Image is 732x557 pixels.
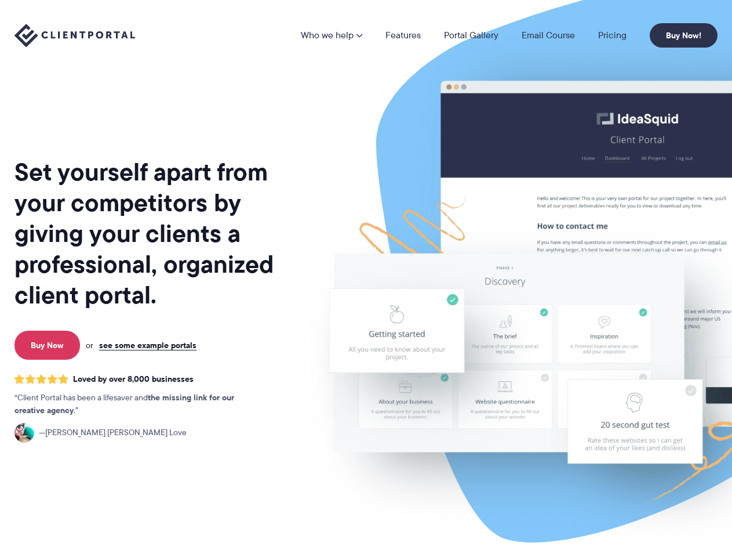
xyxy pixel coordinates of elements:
[73,374,194,384] span: Loved by over 8,000 businesses
[39,426,187,439] span: [PERSON_NAME] [PERSON_NAME] Love
[14,157,296,310] h1: Set yourself apart from your competitors by giving your clients a professional, organized client ...
[301,31,362,40] a: Who we help
[86,340,93,350] span: or
[385,31,421,40] a: Features
[99,340,196,350] a: see some example portals
[598,31,627,40] a: Pricing
[444,31,498,40] a: Portal Gallery
[650,23,718,48] a: Buy Now!
[14,391,234,417] strong: the missing link for our creative agency
[14,331,80,360] a: Buy Now
[14,392,258,417] p: Client Portal has been a lifesaver and .
[522,31,575,40] a: Email Course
